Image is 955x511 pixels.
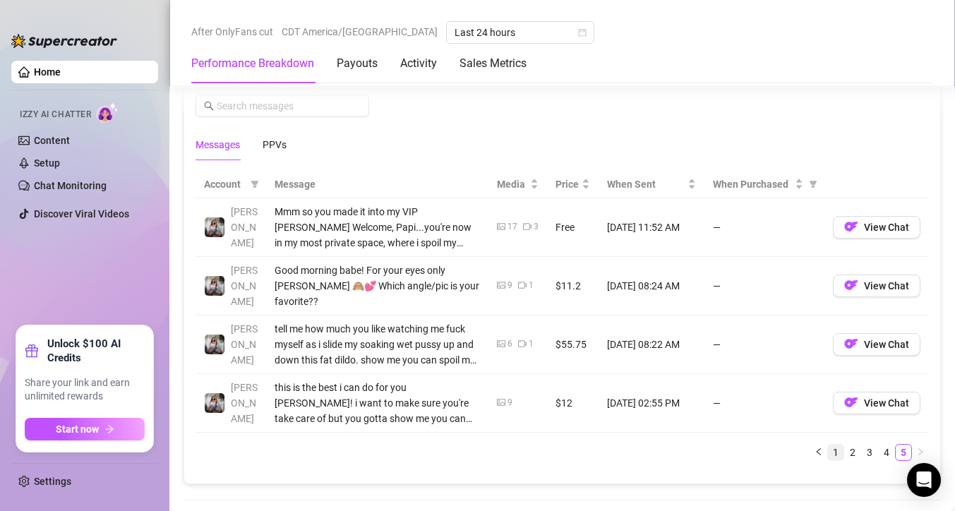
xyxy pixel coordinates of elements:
span: filter [809,180,817,188]
button: OFView Chat [833,275,920,297]
div: 1 [529,337,534,351]
div: Good morning babe! For your eyes only [PERSON_NAME] 🙈💕 Which angle/pic is your favorite?? [275,263,480,309]
li: 2 [844,444,861,461]
li: Previous Page [810,444,827,461]
li: 5 [895,444,912,461]
span: Izzy AI Chatter [20,108,91,121]
span: filter [248,174,262,195]
td: — [704,374,824,433]
div: 6 [507,337,512,351]
td: $55.75 [547,315,599,374]
div: 9 [507,279,512,292]
span: Media [497,176,527,192]
a: OFView Chat [833,400,920,411]
img: ANDREA [205,335,224,354]
span: [PERSON_NAME] [231,265,258,307]
span: filter [251,180,259,188]
a: 2 [845,445,860,460]
span: View Chat [864,222,909,233]
th: Price [547,171,599,198]
button: right [912,444,929,461]
span: picture [497,339,505,348]
div: Messages [196,137,240,152]
a: Content [34,135,70,146]
span: arrow-right [104,424,114,434]
span: After OnlyFans cut [191,21,273,42]
td: [DATE] 02:55 PM [599,374,704,433]
button: left [810,444,827,461]
span: CDT America/[GEOGRAPHIC_DATA] [282,21,438,42]
div: Payouts [337,55,378,72]
a: OFView Chat [833,283,920,294]
div: 1 [529,279,534,292]
span: picture [497,222,505,231]
a: OFView Chat [833,224,920,236]
a: Chat Monitoring [34,180,107,191]
span: filter [806,174,820,195]
span: right [916,447,925,456]
button: OFView Chat [833,216,920,239]
div: this is the best i can do for you [PERSON_NAME]! i want to make sure you're take care of but you ... [275,380,480,426]
td: Free [547,198,599,257]
span: video-camera [523,222,531,231]
input: Search messages [217,98,361,114]
span: picture [497,398,505,407]
img: OF [844,278,858,292]
li: 3 [861,444,878,461]
div: Open Intercom Messenger [907,463,941,497]
img: OF [844,337,858,351]
img: OF [844,395,858,409]
td: [DATE] 08:24 AM [599,257,704,315]
li: Next Page [912,444,929,461]
a: 4 [879,445,894,460]
a: 5 [896,445,911,460]
a: OFView Chat [833,342,920,353]
button: OFView Chat [833,392,920,414]
img: logo-BBDzfeDw.svg [11,34,117,48]
a: 1 [828,445,843,460]
span: [PERSON_NAME] [231,382,258,424]
li: 1 [827,444,844,461]
span: View Chat [864,339,909,350]
span: Account [204,176,245,192]
td: [DATE] 11:52 AM [599,198,704,257]
img: AI Chatter [97,102,119,123]
span: gift [25,344,39,358]
th: Media [488,171,547,198]
strong: Unlock $100 AI Credits [47,337,145,365]
span: When Purchased [713,176,792,192]
button: Start nowarrow-right [25,418,145,440]
span: [PERSON_NAME] [231,206,258,248]
div: Mmm so you made it into my VIP [PERSON_NAME] Welcome, Papi...you're now in my most private space,... [275,204,480,251]
a: Discover Viral Videos [34,208,129,220]
span: calendar [578,28,587,37]
td: $11.2 [547,257,599,315]
th: When Purchased [704,171,824,198]
a: Setup [34,157,60,169]
span: [PERSON_NAME] [231,323,258,366]
div: 3 [534,220,539,234]
span: video-camera [518,281,527,289]
a: Home [34,66,61,78]
td: — [704,315,824,374]
img: ANDREA [205,276,224,296]
img: ANDREA [205,393,224,413]
span: View Chat [864,397,909,409]
button: OFView Chat [833,333,920,356]
th: When Sent [599,171,704,198]
span: Start now [56,423,99,435]
span: left [815,447,823,456]
th: Message [266,171,488,198]
div: Performance Breakdown [191,55,314,72]
span: When Sent [607,176,685,192]
span: Share your link and earn unlimited rewards [25,376,145,404]
span: Price [555,176,579,192]
td: $12 [547,374,599,433]
td: [DATE] 08:22 AM [599,315,704,374]
span: search [204,101,214,111]
div: 9 [507,396,512,409]
td: — [704,257,824,315]
span: video-camera [518,339,527,348]
div: Sales Metrics [460,55,527,72]
div: PPVs [263,137,287,152]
